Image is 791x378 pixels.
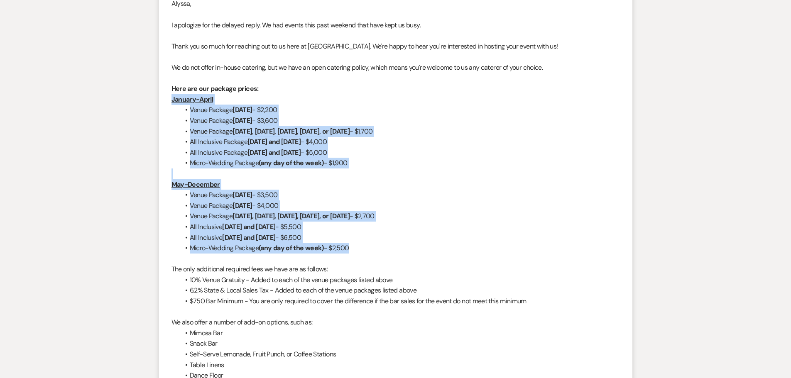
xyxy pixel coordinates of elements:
[171,62,620,73] p: We do not offer in-house catering, but we have an open catering policy, which means you're welcom...
[350,127,373,136] span: - $1,700
[190,105,233,114] span: Venue Package
[180,338,620,349] li: Snack Bar
[171,20,620,31] p: I apologize for the delayed reply. We had events this past weekend that have kept us busy.
[190,137,248,146] span: All Inclusive Package
[190,212,233,220] span: Venue Package
[252,105,277,114] span: - $2,200
[306,137,327,146] span: $4,000
[171,317,620,328] p: We also offer a number of add-on options, such as:
[259,159,324,167] strong: (any day of the week)
[190,190,233,199] span: Venue Package
[233,201,252,210] strong: [DATE]
[247,148,301,157] strong: [DATE] and [DATE]
[233,212,350,220] strong: [DATE], [DATE], [DATE], [DATE], or [DATE]
[233,105,252,114] strong: [DATE]
[222,233,275,242] strong: [DATE] and [DATE]
[190,222,223,231] span: All Inclusive
[190,116,233,125] span: Venue Package
[324,244,349,252] span: - $2,500
[171,95,213,104] u: January-April
[180,360,620,371] li: Table Linens
[252,201,278,210] span: - $4,000
[190,244,259,252] span: Micro-Wedding Package
[301,137,304,146] span: -
[252,190,277,199] span: - $3,500
[275,233,301,242] span: - $6,500
[301,148,327,157] span: - $5,000
[190,201,233,210] span: Venue Package
[190,233,223,242] span: All Inclusive
[252,116,277,125] span: - $3,600
[171,180,220,189] u: May-December
[222,222,275,231] strong: [DATE] and [DATE]
[233,190,252,199] strong: [DATE]
[180,285,620,296] li: 6.2% State & Local Sales Tax - Added to each of the venue packages listed above
[190,127,233,136] span: Venue Package
[259,244,324,252] strong: (any day of the week)
[324,159,348,167] span: - $1,900
[180,349,620,360] li: Self-Serve Lemonade, Fruit Punch, or Coffee Stations
[180,296,620,307] li: $750 Bar Minimum - You are only required to cover the difference if the bar sales for the event d...
[171,42,558,51] span: Thank you so much for reaching out to us here at [GEOGRAPHIC_DATA]. We're happy to hear you're in...
[180,275,620,285] li: 10% Venue Gratuity - Added to each of the venue packages listed above
[171,264,620,275] p: The only additional required fees we have are as follows:
[233,116,252,125] strong: [DATE]
[275,222,301,231] span: - $5,500
[190,148,248,157] span: All Inclusive Package
[350,212,375,220] span: - $2,700
[247,137,301,146] strong: [DATE] and [DATE]
[171,84,259,93] strong: Here are our package prices:
[190,159,259,167] span: Micro-Wedding Package
[180,328,620,339] li: Mimosa Bar
[233,127,350,136] strong: [DATE], [DATE], [DATE], [DATE], or [DATE]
